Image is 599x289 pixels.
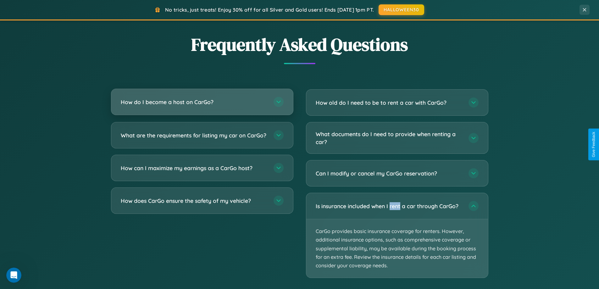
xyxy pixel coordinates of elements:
h3: What documents do I need to provide when renting a car? [316,130,462,146]
h2: Frequently Asked Questions [111,32,488,57]
p: CarGo provides basic insurance coverage for renters. However, additional insurance options, such ... [306,219,488,278]
div: Give Feedback [591,132,596,157]
h3: Can I modify or cancel my CarGo reservation? [316,170,462,177]
h3: What are the requirements for listing my car on CarGo? [121,131,267,139]
h3: How old do I need to be to rent a car with CarGo? [316,99,462,107]
button: HALLOWEEN30 [379,4,424,15]
h3: How can I maximize my earnings as a CarGo host? [121,164,267,172]
h3: How does CarGo ensure the safety of my vehicle? [121,197,267,205]
h3: Is insurance included when I rent a car through CarGo? [316,202,462,210]
iframe: Intercom live chat [6,268,21,283]
span: No tricks, just treats! Enjoy 30% off for all Silver and Gold users! Ends [DATE] 1pm PT. [165,7,374,13]
h3: How do I become a host on CarGo? [121,98,267,106]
